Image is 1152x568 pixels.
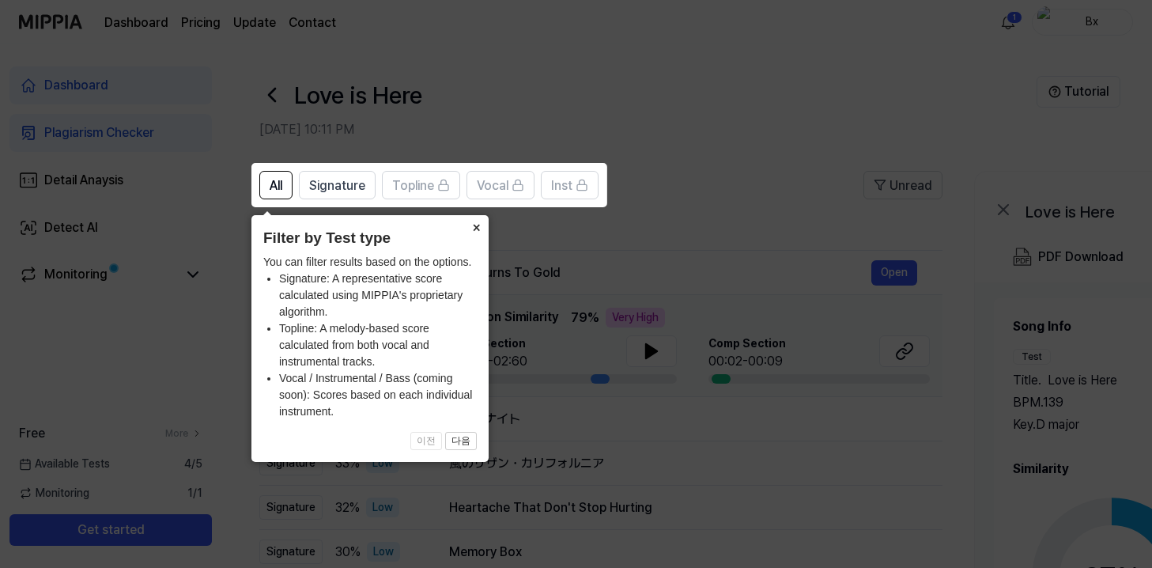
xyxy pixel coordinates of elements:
div: You can filter results based on the options. [263,254,477,420]
li: Topline: A melody-based score calculated from both vocal and instrumental tracks. [279,320,477,370]
header: Filter by Test type [263,227,477,250]
li: Signature: A representative score calculated using MIPPIA's proprietary algorithm. [279,271,477,320]
span: All [270,176,282,195]
span: Vocal [477,176,508,195]
button: Vocal [466,171,534,199]
button: 다음 [445,432,477,451]
button: Signature [299,171,376,199]
span: Signature [309,176,365,195]
span: Inst [551,176,572,195]
button: Close [463,215,489,237]
button: Topline [382,171,460,199]
button: All [259,171,293,199]
span: Topline [392,176,434,195]
button: Inst [541,171,599,199]
li: Vocal / Instrumental / Bass (coming soon): Scores based on each individual instrument. [279,370,477,420]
